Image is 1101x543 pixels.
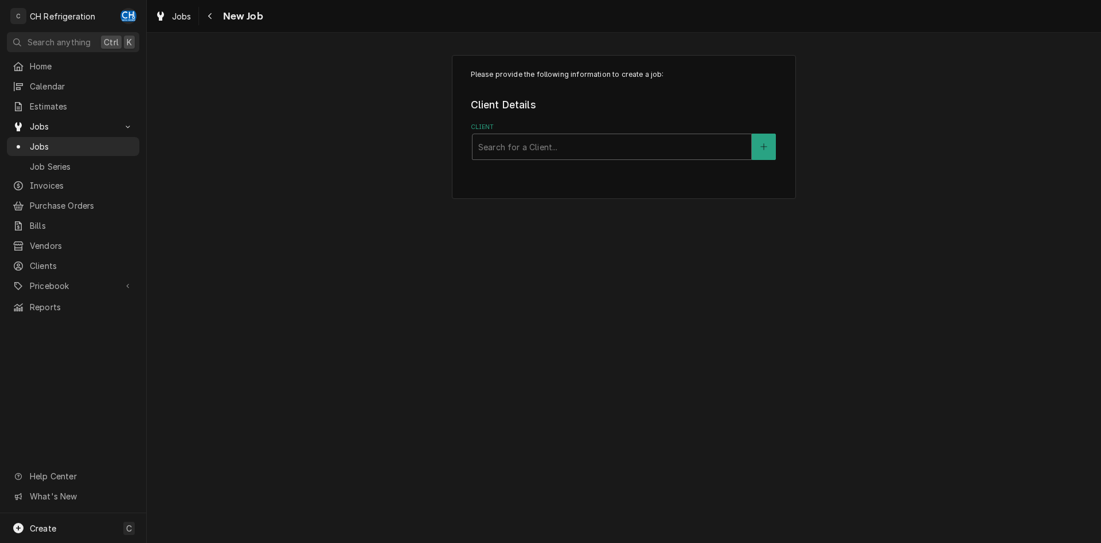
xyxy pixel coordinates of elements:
span: Create [30,524,56,533]
span: K [127,36,132,48]
a: Go to Jobs [7,117,139,136]
a: Bills [7,216,139,235]
span: Pricebook [30,280,116,292]
span: Calendar [30,80,134,92]
span: Estimates [30,100,134,112]
span: Job Series [30,161,134,173]
a: Go to Pricebook [7,276,139,295]
p: Please provide the following information to create a job: [471,69,778,80]
a: Go to What's New [7,487,139,506]
span: Help Center [30,470,132,482]
span: Search anything [28,36,91,48]
a: Jobs [150,7,196,26]
span: Jobs [172,10,192,22]
a: Job Series [7,157,139,176]
span: Clients [30,260,134,272]
span: Reports [30,301,134,313]
a: Calendar [7,77,139,96]
span: Purchase Orders [30,200,134,212]
span: Ctrl [104,36,119,48]
a: Reports [7,298,139,317]
div: CH Refrigeration [30,10,96,22]
label: Client [471,123,778,132]
a: Go to Help Center [7,467,139,486]
span: New Job [220,9,263,24]
div: Job Create/Update [452,55,796,199]
span: Jobs [30,140,134,153]
button: Navigate back [201,7,220,25]
button: Create New Client [752,134,776,160]
div: Client [471,123,778,160]
span: Bills [30,220,134,232]
a: Jobs [7,137,139,156]
a: Clients [7,256,139,275]
span: C [126,522,132,534]
div: Chris Hiraga's Avatar [120,8,136,24]
a: Purchase Orders [7,196,139,215]
span: Vendors [30,240,134,252]
div: Job Create/Update Form [471,69,778,160]
span: Invoices [30,179,134,192]
a: Vendors [7,236,139,255]
span: What's New [30,490,132,502]
div: CH [120,8,136,24]
svg: Create New Client [760,143,767,151]
button: Search anythingCtrlK [7,32,139,52]
a: Home [7,57,139,76]
legend: Client Details [471,97,778,112]
a: Estimates [7,97,139,116]
span: Home [30,60,134,72]
span: Jobs [30,120,116,132]
a: Invoices [7,176,139,195]
div: C [10,8,26,24]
